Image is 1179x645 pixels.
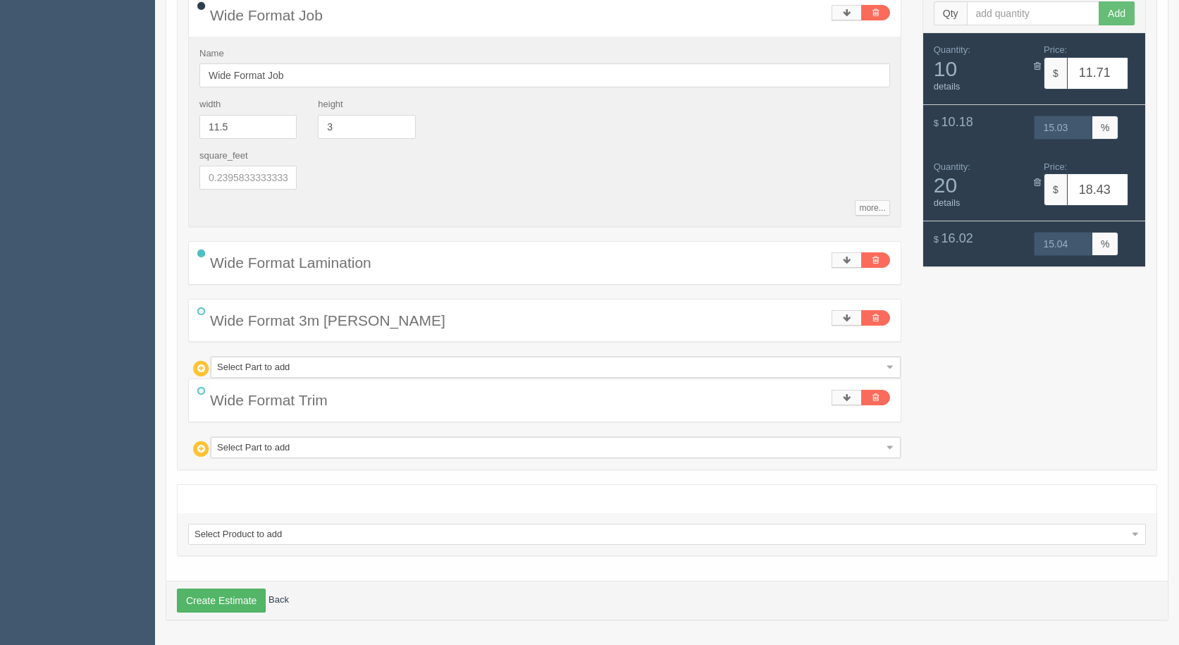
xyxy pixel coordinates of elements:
span: Wide Format Trim [210,392,328,408]
label: height [318,98,342,111]
a: Select Part to add [211,437,901,458]
span: Price: [1044,44,1067,55]
button: Create Estimate [177,589,266,613]
a: more... [855,200,889,216]
span: 10 [934,57,1024,80]
span: Select Product to add [195,524,1127,544]
span: $ [934,118,939,128]
span: 20 [934,173,1024,197]
a: details [934,197,961,208]
input: add quantity [967,1,1100,25]
a: Select Product to add [188,524,1146,545]
span: Price: [1044,161,1067,172]
span: Quantity: [934,161,970,172]
span: Select Part to add [217,357,882,377]
span: $ [934,234,939,245]
a: Back [268,594,289,605]
span: 10.18 [942,115,973,129]
span: $ [1044,57,1067,90]
label: square_feet [199,149,248,163]
a: Select Part to add [211,357,901,378]
span: 16.02 [942,231,973,245]
span: Select Part to add [217,438,882,457]
input: 0.23958333333333334 [199,166,297,190]
label: Name [199,47,224,61]
span: Quantity: [934,44,970,55]
span: Wide Format Lamination [210,254,371,271]
span: Wide Format Job [210,7,323,23]
span: % [1092,116,1118,140]
span: Wide Format 3m [PERSON_NAME] [210,312,445,328]
button: Add [1099,1,1135,25]
input: Name [199,63,890,87]
label: width [199,98,221,111]
span: $ [1044,173,1067,206]
a: details [934,81,961,92]
span: % [1092,232,1118,256]
span: Qty [934,1,967,25]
